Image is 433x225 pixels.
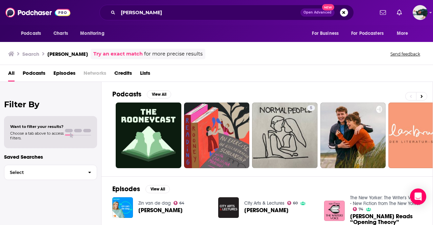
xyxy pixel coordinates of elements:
[112,197,133,218] img: Sally Rooney
[53,29,68,38] span: Charts
[377,7,389,18] a: Show notifications dropdown
[21,29,41,38] span: Podcasts
[353,207,364,211] a: 74
[293,202,298,205] span: 60
[84,68,106,82] span: Networks
[99,5,354,20] div: Search podcasts, credits, & more...
[287,201,298,205] a: 60
[307,105,315,111] a: 5
[322,4,334,10] span: New
[179,202,184,205] span: 64
[4,170,83,175] span: Select
[300,8,335,17] button: Open AdvancedNew
[144,50,203,58] span: for more precise results
[413,5,428,20] span: Logged in as fsg.publicity
[350,213,422,225] a: Sally Rooney Reads “Opening Theory”
[394,7,405,18] a: Show notifications dropdown
[244,207,289,213] span: [PERSON_NAME]
[303,11,332,14] span: Open Advanced
[410,188,426,205] div: Open Intercom Messenger
[145,185,170,193] button: View All
[350,195,420,206] a: The New Yorker: The Writer's Voice - New Fiction from The New Yorker
[244,207,289,213] a: Sally Rooney
[218,197,239,218] img: Sally Rooney
[4,154,97,160] p: Saved Searches
[8,68,15,82] a: All
[310,105,312,112] span: 5
[114,68,132,82] a: Credits
[112,185,140,193] h2: Episodes
[138,207,183,213] span: [PERSON_NAME]
[118,7,300,18] input: Search podcasts, credits, & more...
[392,27,417,40] button: open menu
[49,27,72,40] a: Charts
[80,29,104,38] span: Monitoring
[138,207,183,213] a: Sally Rooney
[22,51,39,57] h3: Search
[388,51,422,57] button: Send feedback
[4,165,97,180] button: Select
[359,208,363,211] span: 74
[47,51,88,57] h3: [PERSON_NAME]
[75,27,113,40] button: open menu
[324,201,345,221] img: Sally Rooney Reads “Opening Theory”
[4,99,97,109] h2: Filter By
[112,90,141,98] h2: Podcasts
[147,90,171,98] button: View All
[413,5,428,20] button: Show profile menu
[244,200,284,206] a: City Arts & Lectures
[307,27,347,40] button: open menu
[138,200,171,206] a: Zin van de dag
[10,124,64,129] span: Want to filter your results?
[53,68,75,82] a: Episodes
[413,5,428,20] img: User Profile
[112,185,170,193] a: EpisodesView All
[5,6,70,19] img: Podchaser - Follow, Share and Rate Podcasts
[112,90,171,98] a: PodcastsView All
[16,27,50,40] button: open menu
[350,213,422,225] span: [PERSON_NAME] Reads “Opening Theory”
[23,68,45,82] a: Podcasts
[10,131,64,140] span: Choose a tab above to access filters.
[351,29,384,38] span: For Podcasters
[93,50,143,58] a: Try an exact match
[312,29,339,38] span: For Business
[174,201,185,205] a: 64
[252,103,318,168] a: 5
[347,27,393,40] button: open menu
[140,68,150,82] a: Lists
[397,29,408,38] span: More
